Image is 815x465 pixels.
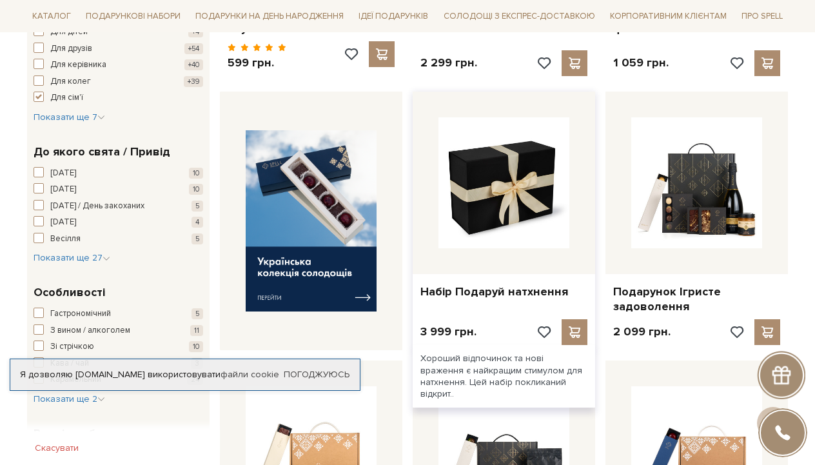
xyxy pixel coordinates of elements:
[34,308,203,321] button: Гастрономічний 5
[34,233,203,246] button: Весілля 5
[34,43,203,55] button: Для друзів +54
[613,324,671,339] p: 2 099 грн.
[34,167,203,180] button: [DATE] 10
[420,324,476,339] p: 3 999 грн.
[34,183,203,196] button: [DATE] 10
[34,143,170,161] span: До якого свята / Привід
[246,130,377,312] img: banner
[190,6,349,26] span: Подарунки на День народження
[189,341,203,352] span: 10
[34,324,203,337] button: З вином / алкоголем 11
[191,358,203,369] span: 3
[228,55,286,70] p: 599 грн.
[438,5,600,27] a: Солодощі з експрес-доставкою
[50,324,130,337] span: З вином / алкоголем
[221,369,279,380] a: файли cookie
[184,76,203,87] span: +39
[50,216,76,229] span: [DATE]
[613,55,669,70] p: 1 059 грн.
[27,438,86,459] button: Скасувати
[190,325,203,336] span: 11
[50,200,144,213] span: [DATE] / День закоханих
[34,200,203,213] button: [DATE] / День закоханих 5
[34,59,203,72] button: Для керівника +40
[50,59,106,72] span: Для керівника
[189,184,203,195] span: 10
[613,284,780,315] a: Подарунок Ігристе задоволення
[50,308,111,321] span: Гастрономічний
[10,369,360,381] div: Я дозволяю [DOMAIN_NAME] використовувати
[420,284,587,299] a: Набір Подаруй натхнення
[34,92,203,104] button: Для сім'ї
[34,75,203,88] button: Для колег +39
[34,425,115,442] span: Розмір набору
[353,6,433,26] span: Ідеї подарунків
[34,357,203,370] button: Кава / чай 3
[34,341,203,353] button: Зі стрічкою 10
[34,393,105,406] button: Показати ще 2
[50,92,83,104] span: Для сім'ї
[413,345,595,408] div: Хороший відпочинок та нові враження є найкращим стимулом для натхнення. Цей набір покликаний відк...
[420,55,477,70] p: 2 299 грн.
[34,393,105,404] span: Показати ще 2
[50,75,91,88] span: Для колег
[34,112,105,123] span: Показати ще 7
[50,341,94,353] span: Зі стрічкою
[27,6,76,26] span: Каталог
[191,201,203,212] span: 5
[81,6,186,26] span: Подарункові набори
[50,183,76,196] span: [DATE]
[34,252,110,264] button: Показати ще 27
[191,308,203,319] span: 5
[284,369,349,381] a: Погоджуюсь
[184,59,203,70] span: +40
[189,168,203,179] span: 10
[191,217,203,228] span: 4
[34,252,110,263] span: Показати ще 27
[605,5,732,27] a: Корпоративним клієнтам
[34,284,105,301] span: Особливості
[50,233,81,246] span: Весілля
[34,111,105,124] button: Показати ще 7
[34,216,203,229] button: [DATE] 4
[50,167,76,180] span: [DATE]
[736,6,788,26] span: Про Spell
[438,117,569,248] img: Набір Подаруй натхнення
[184,43,203,54] span: +54
[50,43,92,55] span: Для друзів
[191,233,203,244] span: 5
[50,357,89,370] span: Кава / чай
